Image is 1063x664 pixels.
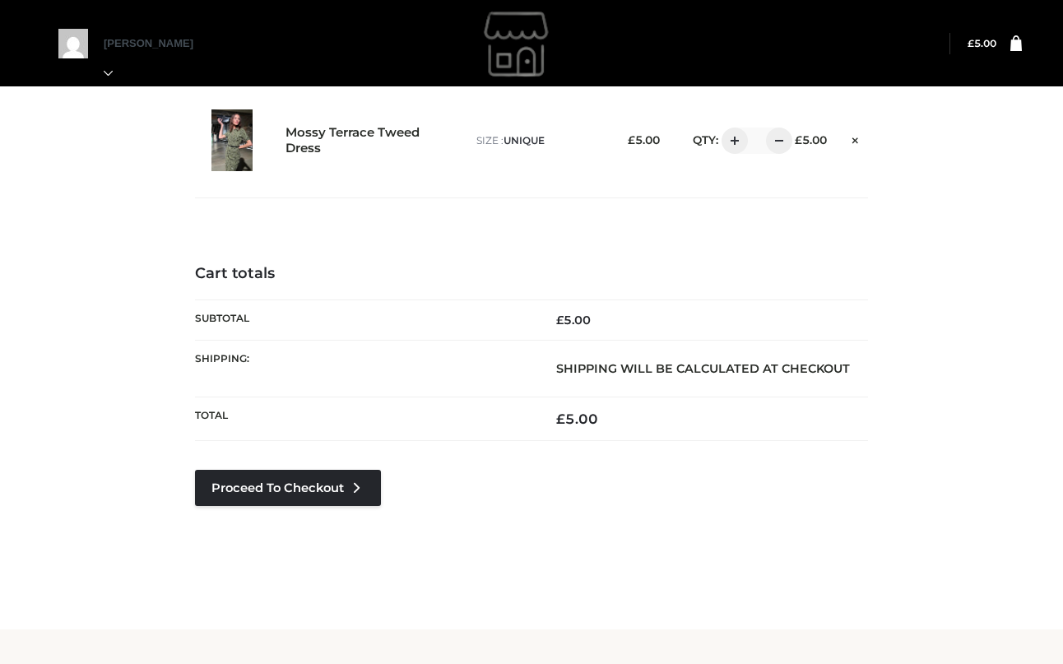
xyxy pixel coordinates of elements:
h4: Cart totals [195,265,868,283]
span: £ [556,313,564,327]
span: £ [795,133,802,146]
strong: Shipping will be calculated at checkout [556,361,850,376]
bdi: 5.00 [556,313,591,327]
bdi: 5.00 [795,133,827,146]
span: £ [628,133,635,146]
img: alexachung [395,2,642,85]
a: Remove this item [843,128,868,149]
a: Mossy Terrace Tweed Dress [285,125,443,156]
a: Proceed to Checkout [195,470,381,506]
p: size : [476,133,606,148]
a: [PERSON_NAME] [104,37,211,79]
bdi: 5.00 [556,411,598,427]
th: Total [195,397,531,441]
span: UNIQUE [504,134,545,146]
bdi: 5.00 [968,37,996,49]
span: £ [556,411,565,427]
th: Shipping: [195,340,531,397]
th: Subtotal [195,299,531,340]
a: £5.00 [968,37,996,49]
span: £ [968,37,974,49]
bdi: 5.00 [628,133,660,146]
div: QTY: [676,128,773,154]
